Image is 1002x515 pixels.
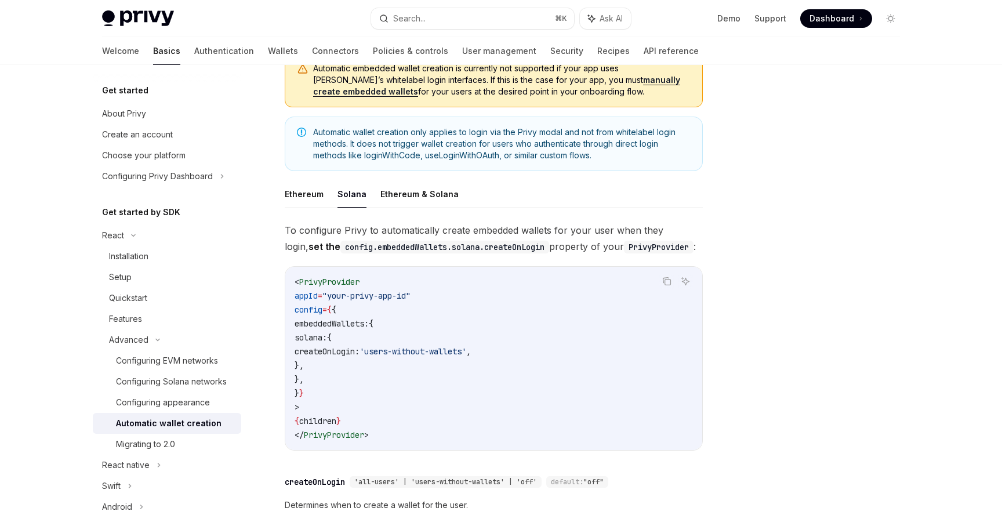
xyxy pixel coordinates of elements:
[102,458,150,472] div: React native
[102,205,180,219] h5: Get started by SDK
[102,128,173,142] div: Create an account
[109,312,142,326] div: Features
[354,477,537,487] span: 'all-users' | 'users-without-wallets' | 'off'
[109,270,132,284] div: Setup
[116,354,218,368] div: Configuring EVM networks
[800,9,872,28] a: Dashboard
[371,8,574,29] button: Search...⌘K
[194,37,254,65] a: Authentication
[295,332,327,343] span: solana:
[102,229,124,242] div: React
[102,148,186,162] div: Choose your platform
[295,277,299,287] span: <
[754,13,786,24] a: Support
[393,12,426,26] div: Search...
[109,249,148,263] div: Installation
[466,346,471,357] span: ,
[295,304,322,315] span: config
[462,37,536,65] a: User management
[102,37,139,65] a: Welcome
[318,291,322,301] span: =
[332,304,336,315] span: {
[93,434,241,455] a: Migrating to 2.0
[380,180,459,208] button: Ethereum & Solana
[809,13,854,24] span: Dashboard
[555,14,567,23] span: ⌘ K
[109,333,148,347] div: Advanced
[600,13,623,24] span: Ask AI
[678,274,693,289] button: Ask AI
[308,241,549,252] strong: set the
[93,392,241,413] a: Configuring appearance
[102,107,146,121] div: About Privy
[551,477,583,487] span: default:
[337,180,366,208] button: Solana
[295,360,304,371] span: },
[597,37,630,65] a: Recipes
[285,498,703,512] span: Determines when to create a wallet for the user.
[295,388,299,398] span: }
[550,37,583,65] a: Security
[295,346,360,357] span: createOnLogin:
[299,277,360,287] span: PrivyProvider
[373,37,448,65] a: Policies & controls
[313,126,691,161] span: Automatic wallet creation only applies to login via the Privy modal and not from whitelabel login...
[583,477,604,487] span: "off"
[322,304,327,315] span: =
[93,350,241,371] a: Configuring EVM networks
[336,416,341,426] span: }
[327,304,332,315] span: {
[116,437,175,451] div: Migrating to 2.0
[295,318,369,329] span: embeddedWallets:
[360,346,466,357] span: 'users-without-wallets'
[109,291,147,305] div: Quickstart
[102,500,132,514] div: Android
[659,274,674,289] button: Copy the contents from the code block
[93,145,241,166] a: Choose your platform
[295,430,304,440] span: </
[881,9,900,28] button: Toggle dark mode
[304,430,364,440] span: PrivyProvider
[340,241,549,253] code: config.embeddedWallets.solana.createOnLogin
[102,169,213,183] div: Configuring Privy Dashboard
[93,267,241,288] a: Setup
[93,413,241,434] a: Automatic wallet creation
[313,63,691,97] span: Automatic embedded wallet creation is currently not supported if your app uses [PERSON_NAME]’s wh...
[295,402,299,412] span: >
[295,291,318,301] span: appId
[153,37,180,65] a: Basics
[93,309,241,329] a: Features
[295,416,299,426] span: {
[295,374,304,385] span: },
[285,476,345,488] div: createOnLogin
[116,416,222,430] div: Automatic wallet creation
[580,8,631,29] button: Ask AI
[285,180,324,208] button: Ethereum
[312,37,359,65] a: Connectors
[102,479,121,493] div: Swift
[644,37,699,65] a: API reference
[93,246,241,267] a: Installation
[297,128,306,137] svg: Note
[369,318,373,329] span: {
[717,13,740,24] a: Demo
[297,64,308,75] svg: Warning
[116,375,227,389] div: Configuring Solana networks
[624,241,694,253] code: PrivyProvider
[116,396,210,409] div: Configuring appearance
[268,37,298,65] a: Wallets
[299,416,336,426] span: children
[102,10,174,27] img: light logo
[93,371,241,392] a: Configuring Solana networks
[93,124,241,145] a: Create an account
[93,288,241,309] a: Quickstart
[327,332,332,343] span: {
[285,222,703,255] span: To configure Privy to automatically create embedded wallets for your user when they login, proper...
[102,84,148,97] h5: Get started
[299,388,304,398] span: }
[93,103,241,124] a: About Privy
[322,291,411,301] span: "your-privy-app-id"
[364,430,369,440] span: >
